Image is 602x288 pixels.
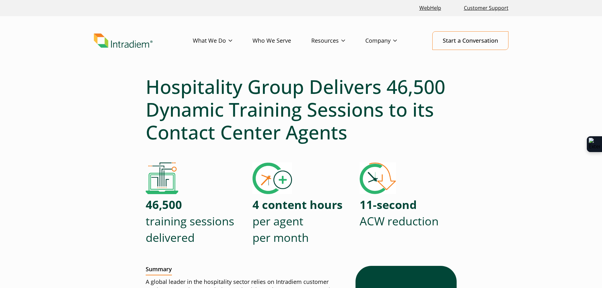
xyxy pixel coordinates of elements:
img: Extension Icon [589,138,600,150]
h2: Summary [146,266,172,275]
a: Company [365,32,417,50]
p: per agent per month [252,197,343,246]
h1: Hospitality Group Delivers 46,500 Dynamic Training Sessions to its Contact Center Agents [146,75,457,144]
p: ACW reduction [360,197,439,230]
strong: 4 content hours [252,197,343,212]
a: What We Do [193,32,252,50]
a: Start a Conversation [432,31,508,50]
p: training sessions delivered [146,197,243,246]
a: Resources [311,32,365,50]
strong: 11-second [360,197,417,212]
a: Link to homepage of Intradiem [94,34,193,48]
strong: 46,500 [146,197,182,212]
img: Intradiem [94,34,153,48]
a: Link opens in a new window [417,1,444,15]
a: Who We Serve [252,32,311,50]
a: Customer Support [461,1,511,15]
